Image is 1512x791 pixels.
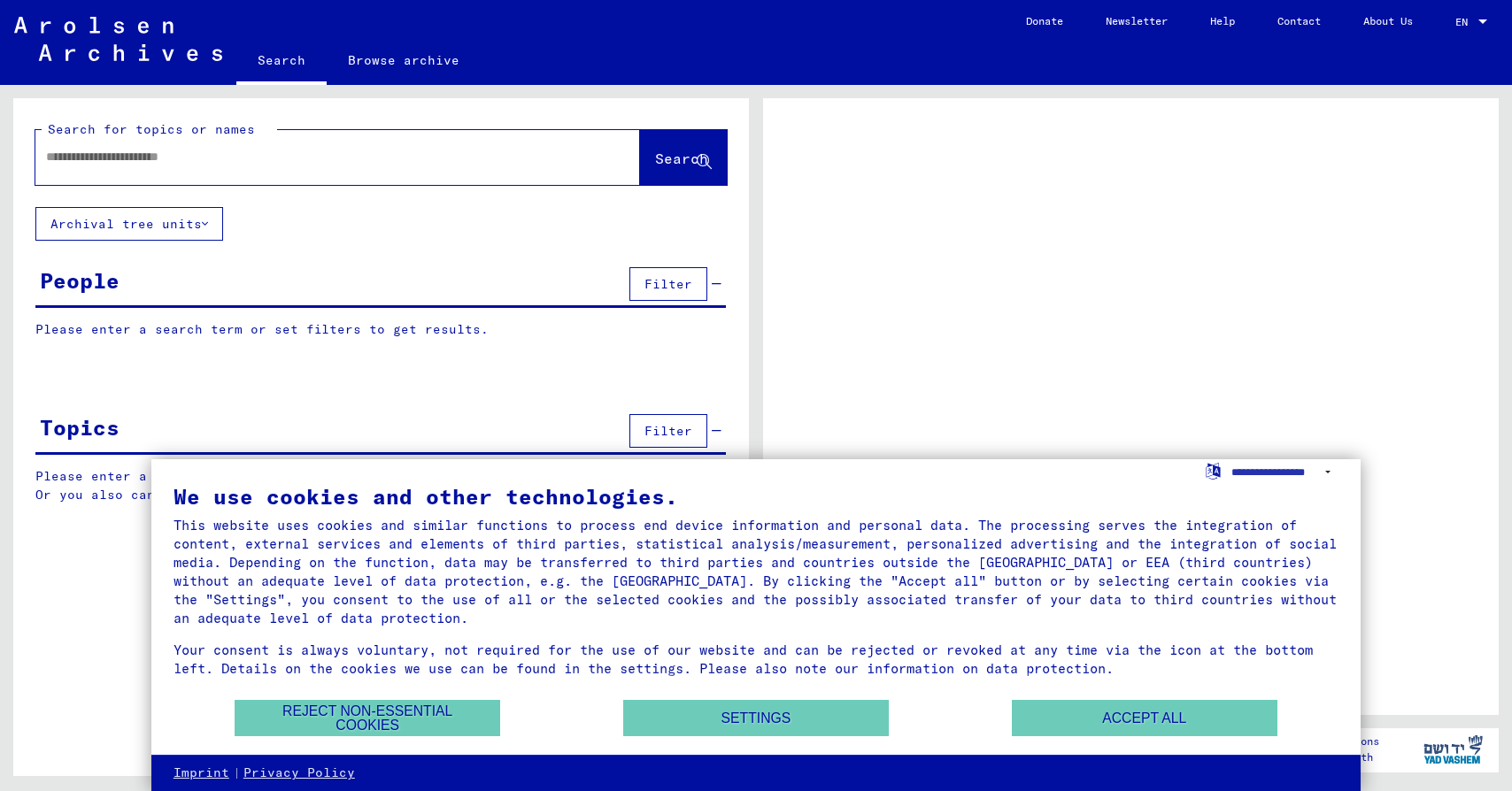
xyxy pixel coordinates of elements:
p: Please enter a search term or set filters to get results. [35,320,726,339]
button: Search [640,130,727,185]
div: Your consent is always voluntary, not required for the use of our website and can be rejected or ... [174,641,1338,678]
img: yv_logo.png [1420,727,1486,772]
span: Filter [644,423,692,439]
span: EN [1455,16,1475,28]
div: Topics [40,411,120,443]
button: Filter [629,414,707,448]
a: Privacy Policy [243,764,355,782]
button: Archival tree units [35,207,223,241]
a: Search [236,39,327,85]
button: Accept all [1012,700,1277,736]
span: Filter [644,276,692,292]
img: Arolsen_neg.svg [14,17,222,61]
a: Imprint [174,764,229,782]
p: Please enter a search term or set filters to get results. Or you also can browse the manually. [35,467,727,504]
button: Filter [629,267,707,301]
div: We use cookies and other technologies. [174,486,1338,507]
div: People [40,265,120,296]
mat-label: Search for topics or names [48,121,255,137]
a: Browse archive [327,39,481,81]
div: This website uses cookies and similar functions to process end device information and personal da... [174,516,1338,627]
button: Reject non-essential cookies [235,700,500,736]
button: Settings [623,700,889,736]
span: Search [655,150,708,167]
